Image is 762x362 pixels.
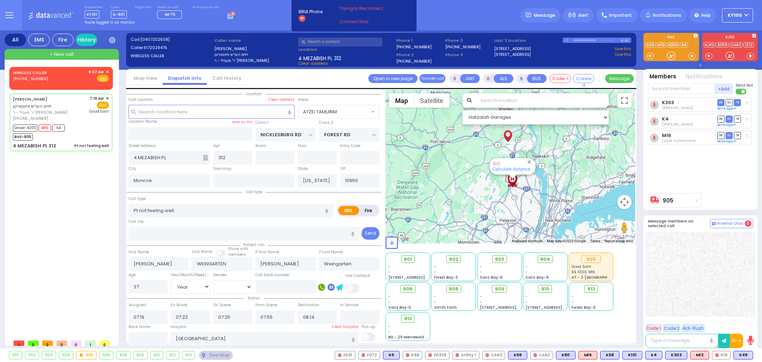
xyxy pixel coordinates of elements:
a: Open in new page [368,74,418,83]
span: M16 [39,124,51,132]
span: Lazer Schwimmer [662,138,696,143]
span: D-801 [111,10,127,19]
div: 904 [59,351,73,359]
label: Cross 1 [255,120,268,126]
span: members [228,252,246,257]
label: Lines [111,5,127,10]
span: TR [734,132,741,139]
button: Show street map [389,93,414,108]
div: CHAIM HERSH WEINGARTEN [502,124,514,146]
span: Phone 4 [445,52,492,58]
span: 908 [449,285,458,293]
span: - [388,264,390,269]
label: WIRELESS CALLER [131,53,212,59]
div: 906 [100,351,113,359]
img: red-radio-icon.svg [406,353,409,357]
label: חיים הערש וויינגארטן [214,52,296,58]
a: [PERSON_NAME] [13,96,48,102]
a: Send again [717,139,736,143]
button: BUS [527,74,547,83]
button: +Add [715,83,733,94]
span: Good Sam [572,264,591,269]
span: 906 [403,285,413,293]
span: - [388,329,390,334]
label: Fire [359,206,379,215]
input: Search a contact [298,38,382,47]
div: EMS [28,34,50,46]
span: DR [717,116,724,122]
img: red-radio-icon.svg [338,353,342,357]
span: Forest Bay-3 [572,305,596,310]
label: Cad: [131,36,212,43]
div: BLS [665,351,687,359]
a: M13 [656,42,666,48]
span: 0 [28,341,39,346]
span: ATZEI TAMURIM [298,105,369,118]
div: Good Samaritan Hospital [506,173,519,187]
span: You're logged in as monitor. [85,20,136,25]
span: Forest Bay-2 [434,275,458,280]
div: BLS [622,351,642,359]
span: Trying to Reconnect... [339,5,396,12]
a: Use this [615,52,631,58]
span: 0 [42,341,53,346]
a: K49 [645,42,656,48]
div: Pt not feeling well [74,143,109,148]
span: Sanz Bay-4 [526,275,549,280]
input: Search location here [129,105,295,118]
span: SO [726,99,733,106]
span: Clear address [298,60,328,66]
div: K68 [403,351,422,359]
a: Connect Now [339,19,396,25]
span: KY101 [85,10,99,19]
label: Location Name [129,119,157,124]
div: K6 [383,351,400,359]
label: Dispatcher [85,5,103,10]
div: All [5,34,26,46]
label: Call Type [129,196,146,202]
button: Internal Chat 0 [710,219,753,228]
label: Caller name [214,38,296,44]
span: 910 [541,285,549,293]
span: K4, K303, M16 [572,269,595,275]
span: 7:19 AM [90,96,104,101]
button: Notifications [686,73,722,81]
div: BLS [645,351,662,359]
button: Code 2 [663,324,681,333]
span: TR [734,116,741,122]
img: comment-alt.png [712,222,716,226]
a: 905 [663,198,673,203]
span: AT - 2 [GEOGRAPHIC_DATA] [572,275,624,280]
a: KJFD [704,42,715,48]
span: ר' מעכיל - ר' [PERSON_NAME] [13,109,87,116]
label: Night unit [135,5,151,10]
button: Message [605,74,634,83]
span: - [434,264,436,269]
a: M16 [662,133,671,138]
span: - [388,299,390,305]
a: CAR2 [729,42,743,48]
div: ALS [578,351,597,359]
span: - [434,294,436,299]
span: [PHONE_NUMBER] [13,116,48,121]
a: K303 [662,100,674,105]
span: Help [701,12,711,19]
span: BG - 29 Merriewold S. [388,334,428,340]
span: - [480,294,482,299]
div: CAR2 [530,351,553,359]
button: Map camera controls [617,195,632,209]
u: EMS [99,76,107,82]
label: Destination [298,302,319,308]
span: SO [726,132,733,139]
span: [STREET_ADDRESS][PERSON_NAME] [388,275,456,280]
span: 912 [587,285,595,293]
a: WIRELESS CALLER [13,70,47,75]
div: 905 [581,255,601,263]
button: Code 1 [646,324,662,333]
a: Use this [615,46,631,52]
span: EMS [97,102,109,109]
span: BRIA Phone [299,9,323,15]
a: [STREET_ADDRESS] [494,46,531,52]
div: 910 [151,351,163,359]
label: Room [255,143,266,149]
